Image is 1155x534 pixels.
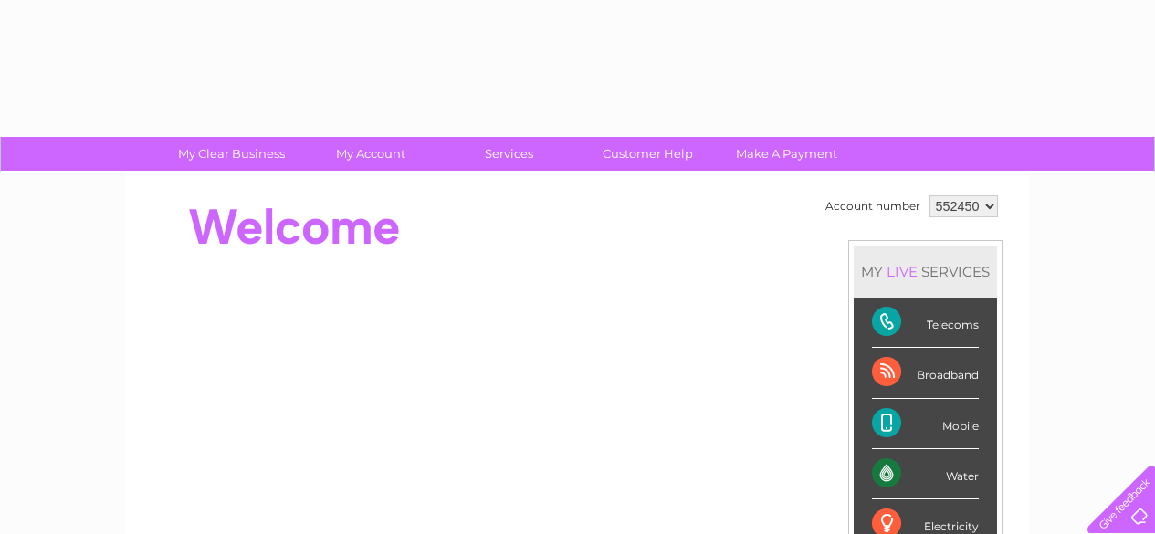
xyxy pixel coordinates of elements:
[434,137,584,171] a: Services
[872,348,979,398] div: Broadband
[854,246,997,298] div: MY SERVICES
[883,263,921,280] div: LIVE
[872,399,979,449] div: Mobile
[295,137,446,171] a: My Account
[711,137,862,171] a: Make A Payment
[572,137,723,171] a: Customer Help
[872,449,979,499] div: Water
[821,191,925,222] td: Account number
[872,298,979,348] div: Telecoms
[156,137,307,171] a: My Clear Business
